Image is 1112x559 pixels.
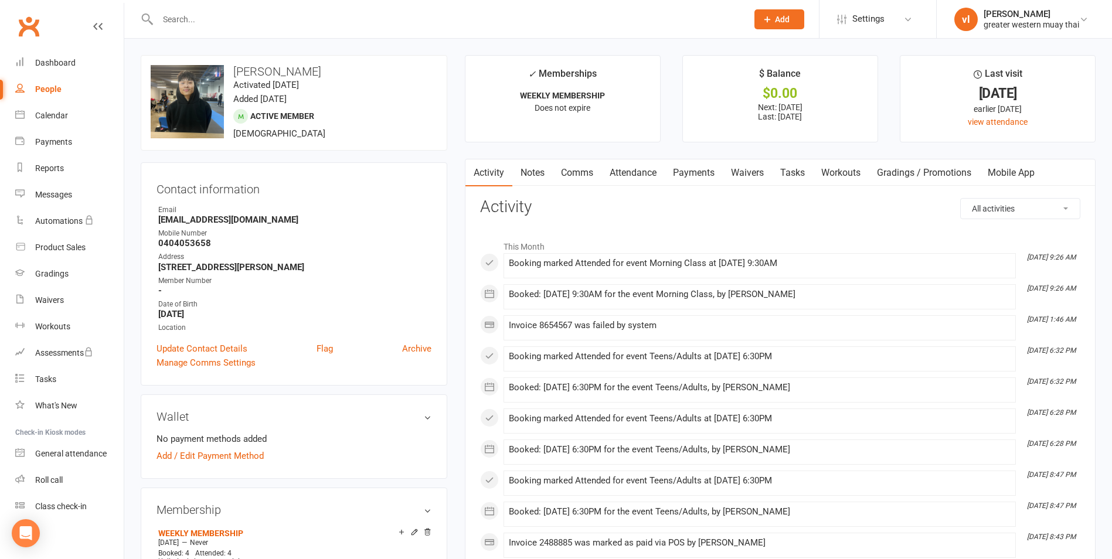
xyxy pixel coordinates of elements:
[15,287,124,313] a: Waivers
[157,503,431,516] h3: Membership
[15,103,124,129] a: Calendar
[509,258,1011,268] div: Booking marked Attended for event Morning Class at [DATE] 9:30AM
[35,84,62,94] div: People
[35,111,68,120] div: Calendar
[35,269,69,278] div: Gradings
[15,313,124,340] a: Workouts
[35,137,72,146] div: Payments
[1027,408,1076,417] i: [DATE] 6:28 PM
[233,80,299,90] time: Activated [DATE]
[1027,471,1076,479] i: [DATE] 8:47 PM
[15,208,124,234] a: Automations
[984,19,1079,30] div: greater western muay thai
[15,441,124,467] a: General attendance kiosk mode
[509,507,1011,517] div: Booked: [DATE] 6:30PM for the event Teens/Adults, by [PERSON_NAME]
[157,410,431,423] h3: Wallet
[233,128,325,139] span: [DEMOGRAPHIC_DATA]
[974,66,1022,87] div: Last visit
[954,8,978,31] div: vl
[980,159,1043,186] a: Mobile App
[15,76,124,103] a: People
[772,159,813,186] a: Tasks
[1027,284,1076,292] i: [DATE] 9:26 AM
[233,94,287,104] time: Added [DATE]
[158,238,431,248] strong: 0404053658
[1027,502,1076,510] i: [DATE] 8:47 PM
[911,103,1084,115] div: earlier [DATE]
[35,449,107,458] div: General attendance
[35,475,63,485] div: Roll call
[157,178,431,196] h3: Contact information
[158,285,431,296] strong: -
[35,216,83,226] div: Automations
[158,262,431,272] strong: [STREET_ADDRESS][PERSON_NAME]
[155,538,431,547] div: —
[693,87,867,100] div: $0.00
[1027,533,1076,541] i: [DATE] 8:43 PM
[35,348,93,357] div: Assessments
[35,401,77,410] div: What's New
[509,321,1011,330] div: Invoice 8654567 was failed by system
[15,467,124,493] a: Roll call
[158,275,431,287] div: Member Number
[35,243,86,252] div: Product Sales
[35,190,72,199] div: Messages
[528,66,597,88] div: Memberships
[158,309,431,319] strong: [DATE]
[151,65,224,138] img: image1752490200.png
[15,234,124,261] a: Product Sales
[852,6,885,32] span: Settings
[601,159,665,186] a: Attendance
[15,393,124,419] a: What's New
[509,538,1011,548] div: Invoice 2488885 was marked as paid via POS by [PERSON_NAME]
[509,289,1011,299] div: Booked: [DATE] 9:30AM for the event Morning Class, by [PERSON_NAME]
[35,295,64,305] div: Waivers
[509,476,1011,486] div: Booking marked Attended for event Teens/Adults at [DATE] 6:30PM
[759,66,801,87] div: $ Balance
[1027,439,1076,448] i: [DATE] 6:28 PM
[158,204,431,216] div: Email
[157,432,431,446] li: No payment methods added
[15,340,124,366] a: Assessments
[35,322,70,331] div: Workouts
[158,251,431,263] div: Address
[869,159,980,186] a: Gradings / Promotions
[158,529,243,538] a: WEEKLY MEMBERSHIP
[693,103,867,121] p: Next: [DATE] Last: [DATE]
[528,69,536,80] i: ✓
[402,342,431,356] a: Archive
[15,493,124,520] a: Class kiosk mode
[157,449,264,463] a: Add / Edit Payment Method
[512,159,553,186] a: Notes
[465,159,512,186] a: Activity
[665,159,723,186] a: Payments
[250,111,314,121] span: Active member
[158,549,189,557] span: Booked: 4
[158,538,179,547] span: [DATE]
[15,261,124,287] a: Gradings
[158,299,431,310] div: Date of Birth
[15,50,124,76] a: Dashboard
[535,103,590,113] span: Does not expire
[15,129,124,155] a: Payments
[158,228,431,239] div: Mobile Number
[35,374,56,384] div: Tasks
[509,383,1011,393] div: Booked: [DATE] 6:30PM for the event Teens/Adults, by [PERSON_NAME]
[35,163,64,173] div: Reports
[1027,253,1076,261] i: [DATE] 9:26 AM
[480,198,1080,216] h3: Activity
[151,65,437,78] h3: [PERSON_NAME]
[195,549,232,557] span: Attended: 4
[158,322,431,333] div: Location
[1027,377,1076,386] i: [DATE] 6:32 PM
[157,356,256,370] a: Manage Comms Settings
[317,342,333,356] a: Flag
[553,159,601,186] a: Comms
[984,9,1079,19] div: [PERSON_NAME]
[723,159,772,186] a: Waivers
[15,366,124,393] a: Tasks
[968,117,1028,127] a: view attendance
[35,58,76,67] div: Dashboard
[509,352,1011,362] div: Booking marked Attended for event Teens/Adults at [DATE] 6:30PM
[1027,346,1076,355] i: [DATE] 6:32 PM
